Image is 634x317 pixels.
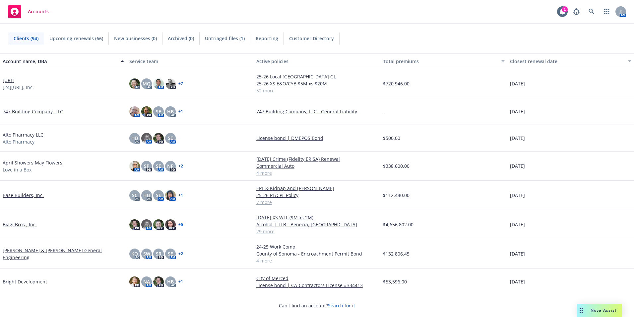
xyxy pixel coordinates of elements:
span: SE [156,192,161,199]
span: [DATE] [510,192,525,199]
button: Service team [127,53,253,69]
a: Commercial Auto [256,162,378,169]
a: 25-26 PL/CPL Policy [256,192,378,199]
div: Drag to move [577,304,585,317]
span: SR [156,250,161,257]
a: Alto Pharmacy LLC [3,131,43,138]
span: Clients (94) [14,35,38,42]
span: - [383,108,385,115]
a: City of Merced [256,275,378,282]
a: License bond | CA-Contractors License #334413 [256,282,378,289]
a: License bond | DMEPOS Bond [256,135,378,142]
a: 25-26 Local [GEOGRAPHIC_DATA] GL [256,73,378,80]
button: Nova Assist [577,304,622,317]
span: Customer Directory [289,35,334,42]
a: + 2 [178,164,183,168]
span: SE [156,162,161,169]
img: photo [153,219,164,230]
img: photo [129,161,140,171]
a: [DATE] XS WLL (9M xs 2M) [256,214,378,221]
a: [PERSON_NAME] & [PERSON_NAME] General Engineering [3,247,124,261]
span: Nova Assist [591,307,617,313]
img: photo [141,219,152,230]
a: + 2 [178,252,183,256]
a: Switch app [600,5,613,18]
span: SC [132,192,138,199]
img: photo [165,219,176,230]
a: 52 more [256,87,378,94]
span: HB [131,135,138,142]
a: 25-26 XS E&O/CYB $5M xs $20M [256,80,378,87]
a: 4 more [256,169,378,176]
a: Alcohol | TTB - Benecia, [GEOGRAPHIC_DATA] [256,221,378,228]
span: $53,596.00 [383,278,407,285]
span: SE [168,135,173,142]
a: County of Sonoma - Encroachment Permit Bond [256,250,378,257]
span: Archived (0) [168,35,194,42]
button: Active policies [254,53,380,69]
span: [DATE] [510,278,525,285]
span: [DATE] [510,80,525,87]
a: Search [585,5,598,18]
a: Search for it [328,302,355,309]
div: Total premiums [383,58,497,65]
span: [DATE] [510,108,525,115]
img: photo [129,276,140,287]
span: Upcoming renewals (66) [49,35,103,42]
img: photo [165,190,176,201]
div: Service team [129,58,251,65]
span: [DATE] [510,162,525,169]
span: [DATE] [510,135,525,142]
a: Biagi Bros., Inc. [3,221,37,228]
span: $500.00 [383,135,400,142]
button: Total premiums [380,53,507,69]
span: SW [143,250,150,257]
img: photo [165,78,176,89]
img: photo [153,276,164,287]
a: [DATE] Crime (Fidelity ERISA) Renewal [256,156,378,162]
a: April Showers May Flowers [3,159,62,166]
img: photo [153,133,164,144]
span: $132,806.45 [383,250,410,257]
img: photo [141,133,152,144]
span: New businesses (0) [114,35,157,42]
span: NA [143,278,150,285]
div: 1 [562,6,568,12]
span: NP [167,162,174,169]
a: Accounts [5,2,51,21]
a: 7 more [256,199,378,206]
span: $112,440.00 [383,192,410,199]
a: [URL] [3,77,15,84]
div: Active policies [256,58,378,65]
span: HB [167,108,174,115]
span: Accounts [28,9,49,14]
span: $338,600.00 [383,162,410,169]
span: [DATE] [510,221,525,228]
div: Closest renewal date [510,58,624,65]
img: photo [141,106,152,117]
a: 747 Building Company, LLC - General Liability [256,108,378,115]
span: $4,656,802.00 [383,221,413,228]
a: + 1 [178,280,183,284]
a: Bright Development [3,278,47,285]
a: 24-25 Work Comp [256,243,378,250]
a: 29 more [256,228,378,235]
span: Reporting [256,35,278,42]
button: Closest renewal date [507,53,634,69]
span: SE [168,250,173,257]
a: Base Builders, Inc. [3,192,44,199]
span: SE [156,108,161,115]
img: photo [129,78,140,89]
span: Alto Pharmacy [3,138,34,145]
a: Report a Bug [570,5,583,18]
a: EPL & Kidnap and [PERSON_NAME] [256,185,378,192]
a: + 7 [178,82,183,86]
a: + 5 [178,223,183,227]
img: photo [153,78,164,89]
a: + 1 [178,193,183,197]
